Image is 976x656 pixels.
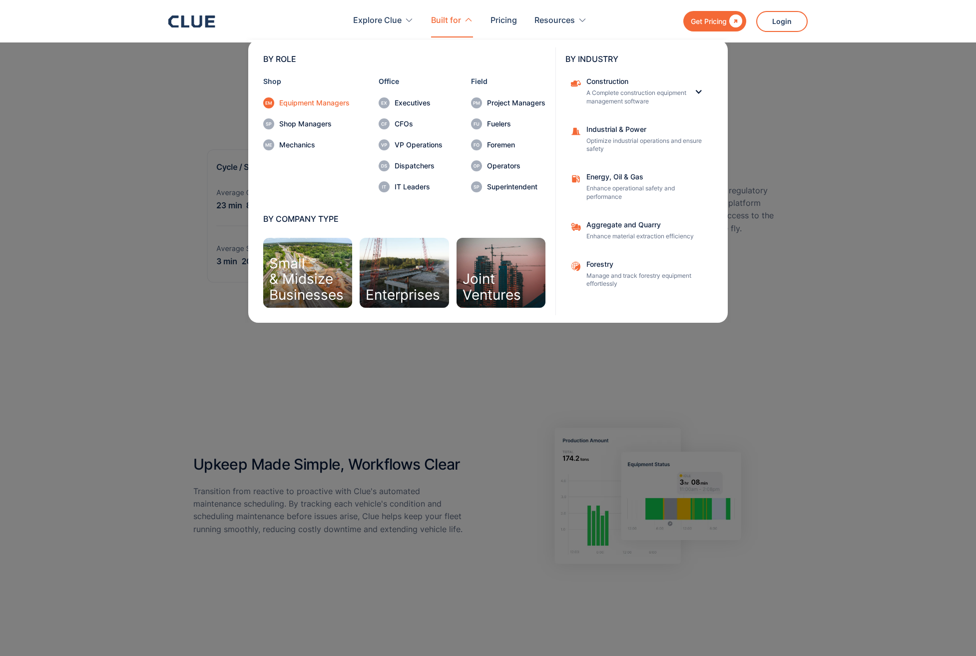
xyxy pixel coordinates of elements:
div: Foremen [487,141,545,148]
div: Office [379,78,443,85]
a: Operators [471,160,545,171]
p: A Complete construction equipment management software [586,89,686,106]
div: BY INDUSTRY [565,55,713,63]
div: Executives [395,99,443,106]
div: Shop [263,78,350,85]
a: Executives [379,97,443,108]
img: Construction [570,78,581,89]
div: BY ROLE [263,55,545,63]
a: Fuelers [471,118,545,129]
p: Enhance material extraction efficiency [586,232,706,241]
div: Superintendent [487,183,545,190]
div: CFOs [395,120,443,127]
div: Small & Midsize Businesses [269,256,344,303]
div: Get Pricing [691,15,727,27]
a: Aggregate and QuarryEnhance material extraction efficiency [565,216,713,246]
a: Small& MidsizeBusinesses [263,238,352,308]
p: Optimize industrial operations and ensure safety [586,137,706,154]
a: Project Managers [471,97,545,108]
img: automated-maintenance-scheduling-clue [526,400,769,592]
a: Enterprises [360,238,449,308]
p: Transition from reactive to proactive with Clue's automated maintenance scheduling. By tracking e... [193,485,463,536]
div: Explore Clue [353,5,402,36]
div: Energy, Oil & Gas [586,173,706,180]
div: Built for [431,5,461,36]
h2: Upkeep Made Simple, Workflows Clear [193,446,463,473]
img: Aggregate and Quarry [570,221,581,232]
a: Get Pricing [683,11,746,31]
img: Aggregate and Quarry [570,261,581,272]
a: Energy, Oil & GasEnhance operational safety and performance [565,168,713,206]
a: IT Leaders [379,181,443,192]
div: BY COMPANY TYPE [263,215,545,223]
div: Construction [586,78,686,85]
a: Foremen [471,139,545,150]
div: Field [471,78,545,85]
a: Mechanics [263,139,350,150]
div: Industrial & Power [586,126,706,133]
div:  [727,15,742,27]
div: Resources [534,5,575,36]
a: Equipment Managers [263,97,350,108]
img: Construction cone icon [570,126,581,137]
div: Forestry [586,261,706,268]
div: ConstructionConstructionA Complete construction equipment management software [565,73,713,111]
a: ForestryManage and track forestry equipment effortlessly [565,256,713,294]
div: Equipment Managers [279,99,350,106]
div: Aggregate and Quarry [586,221,706,228]
div: Dispatchers [395,162,443,169]
div: Explore Clue [353,5,414,36]
a: CFOs [379,118,443,129]
div: Resources [534,5,587,36]
nav: Built for [168,37,808,323]
div: Operators [487,162,545,169]
a: Superintendent [471,181,545,192]
a: Shop Managers [263,118,350,129]
div: Fuelers [487,120,545,127]
div: VP Operations [395,141,443,148]
a: Pricing [490,5,517,36]
div: Built for [431,5,473,36]
p: Enhance operational safety and performance [586,184,706,201]
a: ConstructionA Complete construction equipment management software [565,73,693,111]
div: Mechanics [279,141,350,148]
div: Joint Ventures [463,271,521,303]
img: fleet fuel icon [570,173,581,184]
div: IT Leaders [395,183,443,190]
a: Dispatchers [379,160,443,171]
a: VP Operations [379,139,443,150]
a: Industrial & PowerOptimize industrial operations and ensure safety [565,121,713,159]
div: Project Managers [487,99,545,106]
div: Enterprises [366,287,440,303]
a: JointVentures [457,238,545,308]
div: Shop Managers [279,120,350,127]
a: Login [756,11,808,32]
p: Manage and track forestry equipment effortlessly [586,272,706,289]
